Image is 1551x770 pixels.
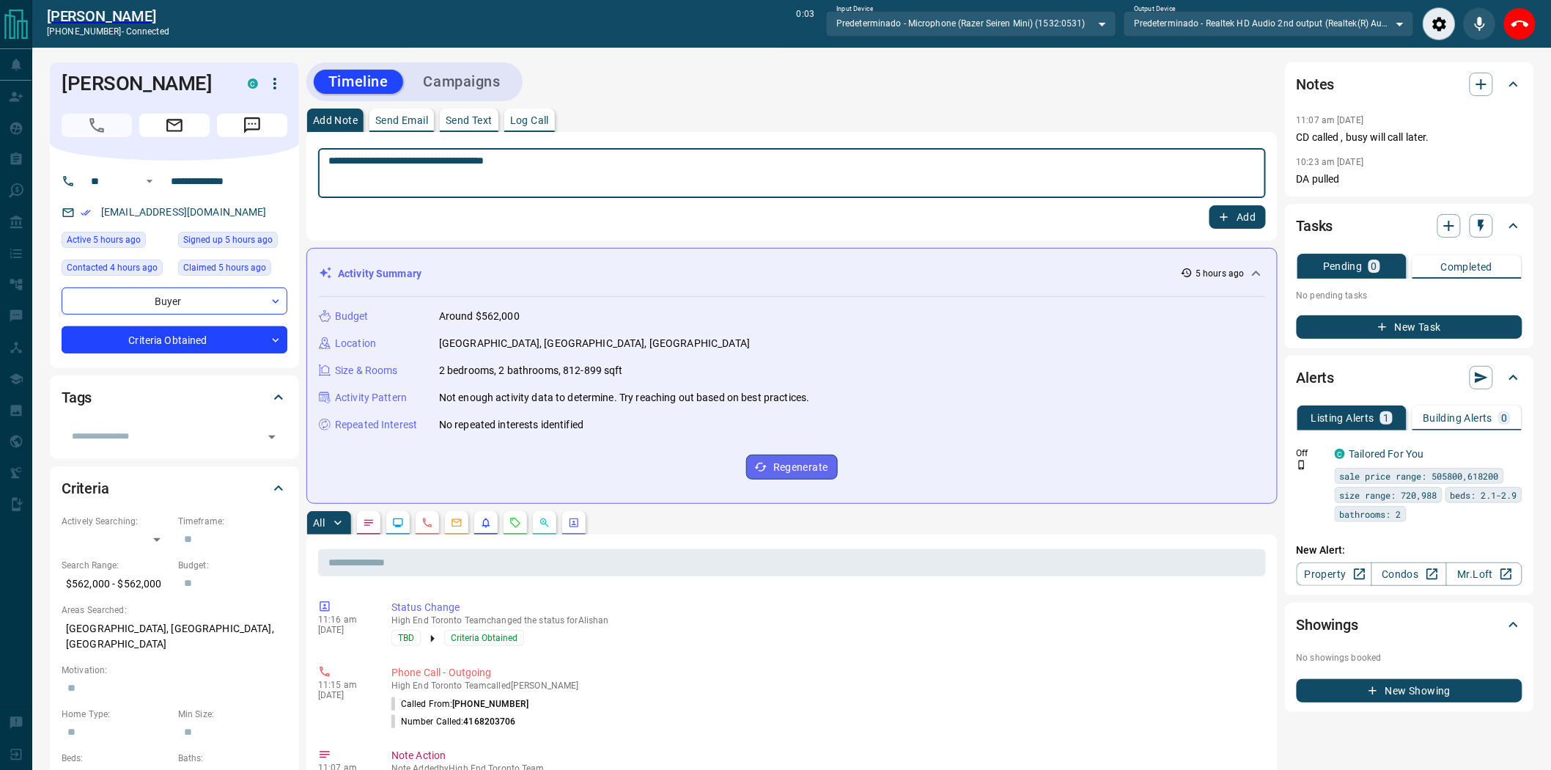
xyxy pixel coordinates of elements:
[178,260,287,280] div: Mon Sep 15 2025
[62,114,132,137] span: Call
[335,309,369,324] p: Budget
[391,748,1260,763] p: Note Action
[1196,267,1244,280] p: 5 hours ago
[1501,413,1507,423] p: 0
[1371,261,1377,271] p: 0
[480,517,492,529] svg: Listing Alerts
[1463,7,1496,40] div: Mute
[1311,413,1375,423] p: Listing Alerts
[439,390,810,406] p: Not enough activity data to determine. Try reaching out based on best practices.
[446,115,493,125] p: Send Text
[62,617,287,656] p: [GEOGRAPHIC_DATA], [GEOGRAPHIC_DATA], [GEOGRAPHIC_DATA]
[1124,11,1414,36] div: Predeterminado - Realtek HD Audio 2nd output (Realtek(R) Audio)
[335,417,417,433] p: Repeated Interest
[178,515,287,528] p: Timeframe:
[1423,7,1456,40] div: Audio Settings
[509,517,521,529] svg: Requests
[262,427,282,447] button: Open
[568,517,580,529] svg: Agent Actions
[62,380,287,415] div: Tags
[1134,4,1176,14] label: Output Device
[391,665,1260,681] p: Phone Call - Outgoing
[178,752,287,765] p: Baths:
[318,690,369,700] p: [DATE]
[217,114,287,137] span: Message
[62,604,287,617] p: Areas Searched:
[1297,285,1522,307] p: No pending tasks
[67,260,158,275] span: Contacted 4 hours ago
[335,390,407,406] p: Activity Pattern
[62,477,109,500] h2: Criteria
[1297,67,1522,102] div: Notes
[1297,360,1522,395] div: Alerts
[1446,562,1522,586] a: Mr.Loft
[62,559,171,572] p: Search Range:
[335,363,398,378] p: Size & Rooms
[439,336,750,351] p: [GEOGRAPHIC_DATA], [GEOGRAPHIC_DATA], [GEOGRAPHIC_DATA]
[1297,115,1364,125] p: 11:07 am [DATE]
[451,631,517,645] span: Criteria Obtained
[439,417,583,433] p: No repeated interests identified
[1340,488,1437,502] span: size range: 720,988
[1371,562,1447,586] a: Condos
[1297,460,1307,470] svg: Push Notification Only
[797,7,814,40] p: 0:03
[318,625,369,635] p: [DATE]
[62,326,287,353] div: Criteria Obtained
[62,664,287,677] p: Motivation:
[539,517,550,529] svg: Opportunities
[1503,7,1536,40] div: End Call
[318,615,369,625] p: 11:16 am
[62,260,171,280] div: Mon Sep 15 2025
[1297,447,1326,460] p: Off
[1297,366,1335,389] h2: Alerts
[1423,413,1492,423] p: Building Alerts
[178,232,287,252] div: Mon Sep 15 2025
[391,615,1260,626] p: High End Toronto Team changed the status for Alishan
[62,708,171,721] p: Home Type:
[1340,469,1499,483] span: sale price range: 505800,618200
[391,697,528,711] p: Called From:
[1297,315,1522,339] button: New Task
[81,208,91,218] svg: Email Verified
[1297,679,1522,703] button: New Showing
[363,517,375,529] svg: Notes
[101,206,267,218] a: [EMAIL_ADDRESS][DOMAIN_NAME]
[62,752,171,765] p: Beds:
[62,72,226,95] h1: [PERSON_NAME]
[391,715,516,728] p: Number Called:
[318,680,369,690] p: 11:15 am
[1340,507,1401,521] span: bathrooms: 2
[1297,208,1522,243] div: Tasks
[1349,448,1424,460] a: Tailored For You
[409,70,515,94] button: Campaigns
[62,232,171,252] div: Mon Sep 15 2025
[1297,651,1522,664] p: No showings booked
[510,115,549,125] p: Log Call
[178,559,287,572] p: Budget:
[439,309,520,324] p: Around $562,000
[452,699,528,709] span: [PHONE_NUMBER]
[314,70,403,94] button: Timeline
[1323,261,1363,271] p: Pending
[47,25,169,38] p: [PHONE_NUMBER] -
[1297,172,1522,187] p: DA pulled
[1335,449,1345,459] div: condos.ca
[139,114,210,137] span: Email
[1209,205,1265,229] button: Add
[421,517,433,529] svg: Calls
[62,287,287,315] div: Buyer
[141,172,158,190] button: Open
[183,260,266,275] span: Claimed 5 hours ago
[183,232,273,247] span: Signed up 5 hours ago
[398,631,414,645] span: TBD
[62,515,171,528] p: Actively Searching:
[439,363,623,378] p: 2 bedrooms, 2 bathrooms, 812-899 sqft
[1297,73,1335,96] h2: Notes
[47,7,169,25] a: [PERSON_NAME]
[313,115,358,125] p: Add Note
[826,11,1116,36] div: Predeterminado - Microphone (Razer Seiren Mini) (1532:0531)
[335,336,376,351] p: Location
[391,681,1260,691] p: High End Toronto Team called [PERSON_NAME]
